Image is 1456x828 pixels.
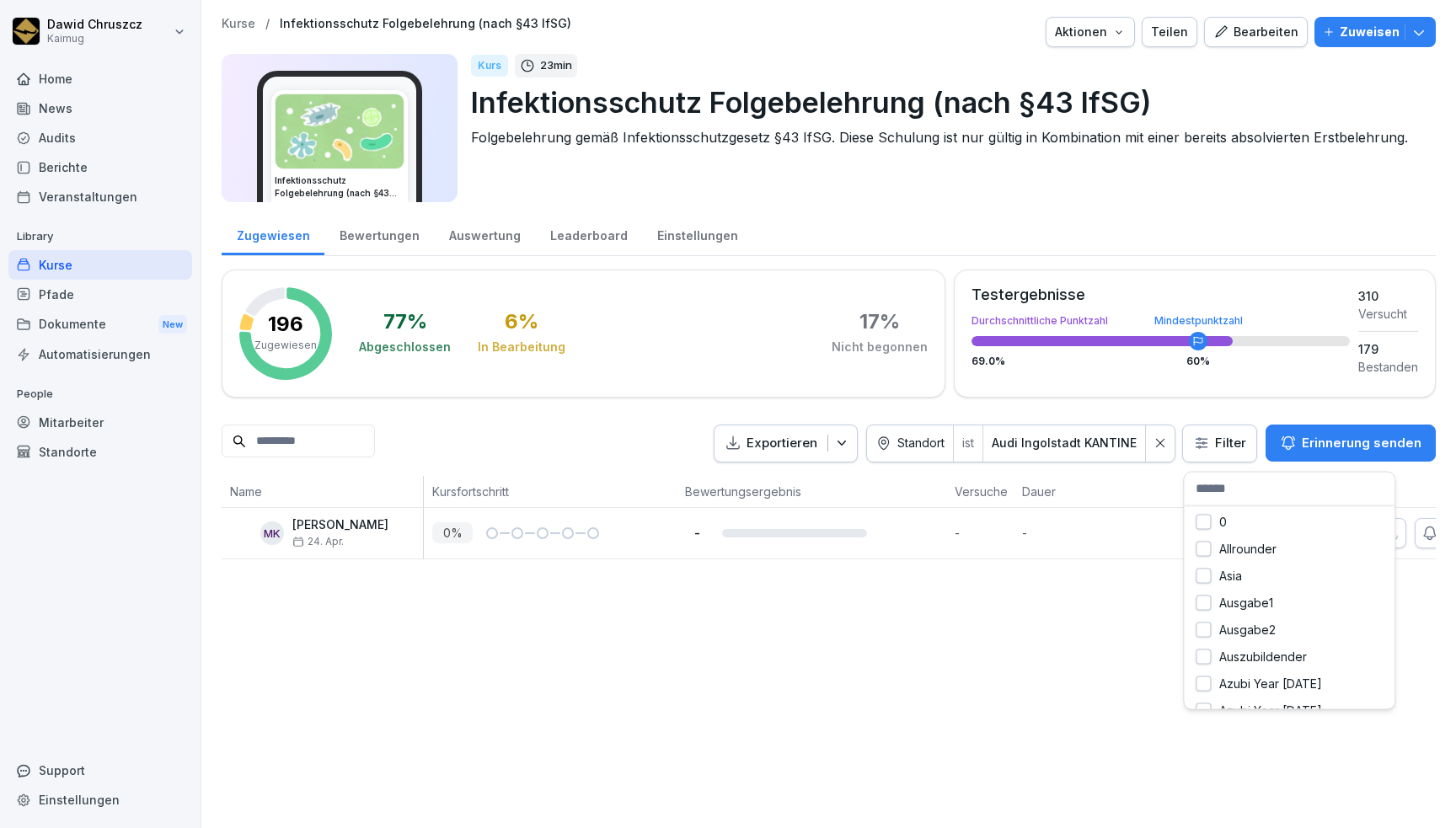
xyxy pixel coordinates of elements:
p: Zuweisen [1340,23,1400,41]
div: Aktionen [1055,23,1126,41]
p: Asia [1219,568,1242,583]
p: Azubi Year [DATE] [1219,702,1322,718]
p: Azubi Year [DATE] [1219,676,1322,691]
p: Exportieren [747,434,817,453]
div: Bearbeiten [1213,23,1298,41]
p: Ausgabe1 [1219,595,1273,610]
p: Ausgabe2 [1219,622,1276,637]
p: 0 [1219,514,1227,529]
div: Teilen [1151,23,1188,41]
p: Erinnerung senden [1302,434,1421,452]
p: Auszubildender [1219,649,1307,664]
p: Allrounder [1219,541,1277,556]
